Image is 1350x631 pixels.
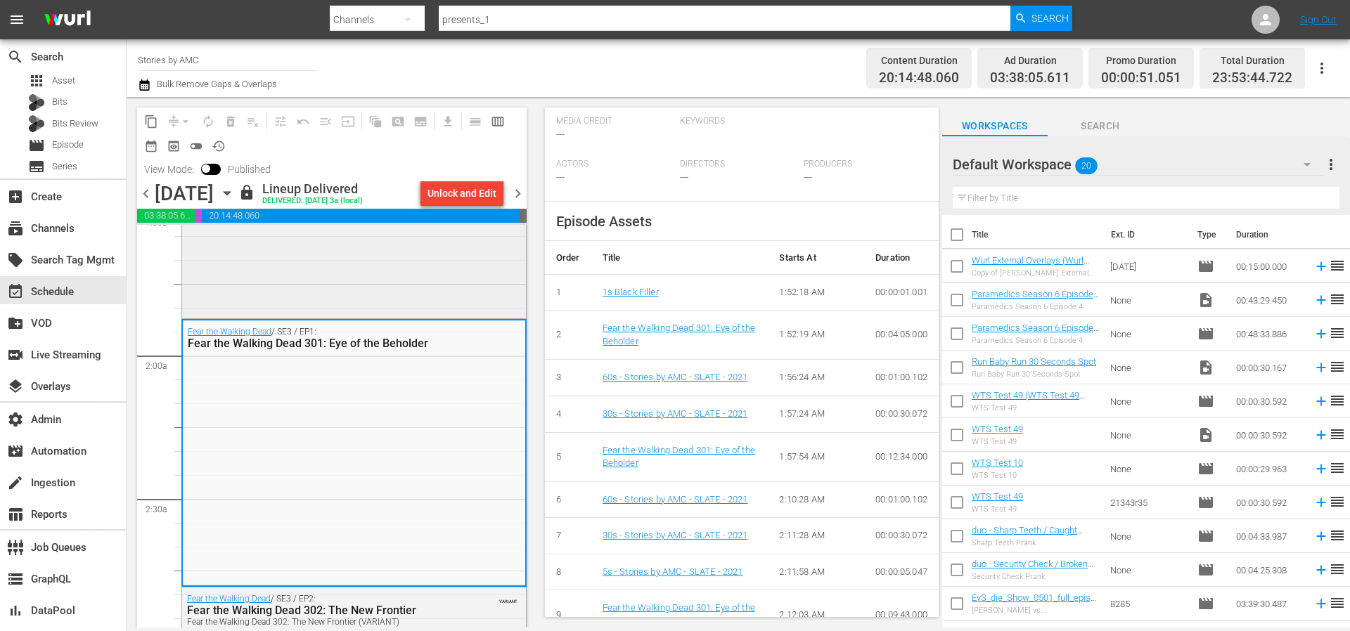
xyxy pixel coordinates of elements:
td: None [1105,317,1192,351]
span: View Backup [162,135,185,157]
td: 00:00:30.072 [864,518,939,554]
span: reorder [1329,493,1346,510]
td: 03:39:30.487 [1230,587,1308,620]
span: View History [207,135,230,157]
span: Job Queues [7,539,24,556]
span: Toggle to switch from Published to Draft view. [201,164,211,174]
span: Published [221,164,278,175]
th: Duration [864,241,939,275]
td: 2:11:58 AM [768,554,864,590]
th: Title [591,241,769,275]
span: GraphQL [7,571,24,587]
a: 30s - Stories by AMC - SLATE - 2021 [603,530,748,540]
svg: Add to Schedule [1313,393,1329,409]
span: Create Search Block [387,110,409,133]
td: 1:52:19 AM [768,311,864,360]
td: 2:10:28 AM [768,481,864,518]
span: chevron_left [137,185,155,202]
div: [PERSON_NAME] vs. [PERSON_NAME] - Die Liveshow [972,606,1099,615]
div: Fear the Walking Dead 302: The New Frontier [187,604,452,617]
a: duo - Sharp Teeth / Caught Cheating [972,525,1083,546]
div: WTS Test 49 [972,403,1099,412]
span: Update Metadata from Key Asset [337,110,359,133]
td: 00:43:29.450 [1230,283,1308,317]
td: 1:52:18 AM [768,274,864,311]
span: Schedule [7,283,24,300]
span: more_vert [1323,156,1339,173]
span: 03:38:05.611 [990,70,1070,86]
span: Episode [1197,393,1214,410]
span: Series [28,158,45,175]
span: Workspaces [942,117,1048,135]
div: Fear the Walking Dead 302: The New Frontier (VARIANT) [187,617,452,627]
svg: Add to Schedule [1313,427,1329,443]
span: 20:14:48.060 [879,70,959,86]
div: Total Duration [1212,51,1292,70]
a: Fear the Walking Dead [188,327,271,337]
td: 1 [545,274,591,311]
span: Search [1031,6,1069,31]
td: None [1105,519,1192,553]
td: 6 [545,481,591,518]
td: 2:11:28 AM [768,518,864,554]
div: / SE3 / EP2: [187,594,452,627]
span: Keywords [680,116,797,127]
span: reorder [1329,527,1346,544]
span: Revert to Primary Episode [292,110,314,133]
span: Media Credit [556,116,673,127]
td: None [1105,418,1192,452]
td: 7 [545,518,591,554]
a: duo - Security Check / Broken Statue [972,559,1093,580]
span: Search [1048,117,1153,135]
span: reorder [1329,460,1346,476]
td: None [1105,384,1192,418]
td: None [1105,351,1192,384]
div: Unlock and Edit [427,181,496,206]
span: Bits Review [52,117,98,131]
svg: Add to Schedule [1313,326,1329,341]
span: VARIANT [499,592,517,604]
span: Create Series Block [409,110,432,133]
span: Select an event to delete [219,110,242,133]
a: Paramedics Season 6 Episode 4 - Nine Now [972,323,1099,344]
td: 00:04:05.000 [864,311,939,360]
span: Producers [804,159,920,170]
div: DELIVERED: [DATE] 3a (local) [262,197,363,206]
div: Promo Duration [1101,51,1181,70]
div: Sharp Teeth Prank [972,538,1099,547]
svg: Add to Schedule [1313,461,1329,476]
a: Fear the Walking Dead 301: Eye of the Beholder [603,445,755,469]
button: Search [1010,6,1072,31]
span: Remove Gaps & Overlaps [162,110,197,133]
span: reorder [1329,291,1346,308]
td: 00:00:30.072 [864,396,939,432]
a: WTS Test 10 [972,457,1023,468]
td: 00:12:34.000 [864,432,939,481]
td: 1:56:24 AM [768,360,864,396]
td: 1:57:24 AM [768,396,864,432]
a: 5s - Stories by AMC - SLATE - 2021 [603,566,743,577]
span: 03:38:05.611 [137,209,195,223]
td: 00:48:33.886 [1230,317,1308,351]
a: 60s - Stories by AMC - SLATE - 2021 [603,372,748,382]
span: lock [238,184,255,201]
th: Starts At [768,241,864,275]
span: Episode [52,138,84,152]
a: Wurl External Overlays (Wurl External Overlays (VARIANT)) [972,255,1089,276]
th: Type [1189,215,1228,254]
span: Bits [52,95,67,109]
span: Directors [680,159,797,170]
span: Video [1197,359,1214,376]
div: Security Check Prank [972,572,1099,581]
svg: Add to Schedule [1313,596,1329,611]
svg: Add to Schedule [1313,562,1329,578]
span: menu [8,11,25,28]
td: 4 [545,396,591,432]
th: Title [972,215,1103,254]
td: 00:00:29.963 [1230,452,1308,486]
span: VOD [7,315,24,332]
a: Sign Out [1300,14,1337,25]
a: WTS Test 49 [972,424,1023,434]
td: 00:04:33.987 [1230,519,1308,553]
td: 00:00:30.592 [1230,384,1308,418]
